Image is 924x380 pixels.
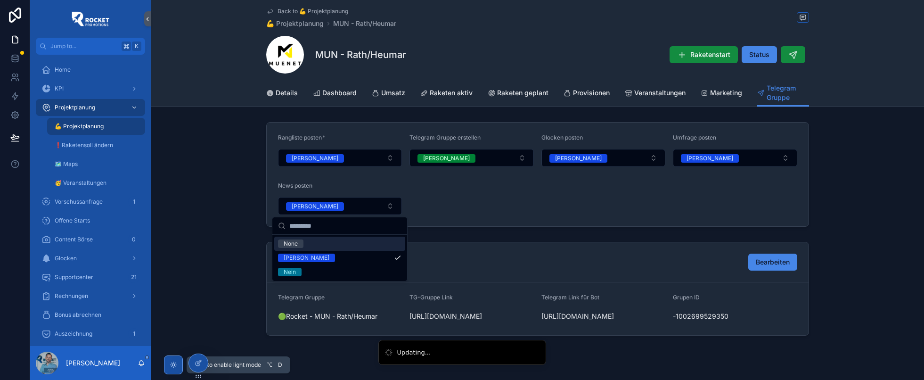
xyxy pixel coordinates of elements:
button: Select Button [278,197,402,215]
span: Rechnungen [55,292,88,300]
span: TG-Gruppe Link [409,294,453,301]
span: Content Börse [55,236,93,243]
h1: MUN - Rath/Heumar [315,48,406,61]
span: Projektplanung [55,104,95,111]
span: Glocken [55,255,77,262]
span: Glocken posten [541,134,583,141]
span: Back to 💪 Projektplanung [278,8,348,15]
span: 🥳 Veranstaltungen [55,179,106,187]
p: [PERSON_NAME] [66,358,120,368]
span: Click to enable light mode [192,361,261,369]
span: [URL][DOMAIN_NAME] [409,312,534,321]
a: Offene Starts [36,212,145,229]
button: Select Button [541,149,666,167]
span: Grupen ID [673,294,700,301]
div: [PERSON_NAME] [284,254,329,262]
a: 🗺 Maps [47,156,145,173]
span: ⌥ [266,361,273,369]
a: MUN - Rath/Heumar [333,19,396,28]
div: None [284,240,298,248]
a: Umsatz [372,84,405,103]
div: [PERSON_NAME] [292,154,338,163]
span: 💪 Projektplanung [55,123,104,130]
span: Umsatz [381,88,405,98]
a: Auszeichnung1 [36,325,145,342]
div: 1 [128,196,139,207]
button: Bearbeiten [748,254,797,271]
a: KPI [36,80,145,97]
span: Raketen aktiv [430,88,473,98]
a: Glocken [36,250,145,267]
div: 21 [128,272,139,283]
button: Select Button [673,149,797,167]
a: Telegram Gruppe [757,80,809,107]
span: Auszeichnung [55,330,92,338]
button: Select Button [409,149,534,167]
img: App logo [72,11,109,26]
div: Updating... [397,348,431,357]
div: [PERSON_NAME] [687,154,733,163]
span: D [276,361,284,369]
span: K [133,42,140,50]
span: [URL][DOMAIN_NAME] [541,312,666,321]
a: Marketing [701,84,742,103]
span: Offene Starts [55,217,90,224]
a: Home [36,61,145,78]
a: ❗️Raketensoll ändern [47,137,145,154]
a: Vorschussanfrage1 [36,193,145,210]
span: Raketenstart [690,50,730,59]
div: Suggestions [272,235,407,281]
a: 💪 Projektplanung [47,118,145,135]
div: scrollable content [30,55,151,346]
span: Raketen geplant [497,88,548,98]
button: Select Button [278,149,402,167]
div: 1 [128,328,139,339]
span: Details [276,88,298,98]
span: Supportcenter [55,273,93,281]
div: Nein [284,268,296,276]
div: 0 [128,234,139,245]
span: Rangliste posten [278,134,322,141]
span: Home [55,66,71,74]
a: Back to 💪 Projektplanung [266,8,348,15]
span: Telegram Gruppe [278,294,325,301]
a: Content Börse0 [36,231,145,248]
span: Vorschussanfrage [55,198,103,206]
button: Status [742,46,777,63]
span: Marketing [710,88,742,98]
span: Bearbeiten [756,257,790,267]
span: News posten [278,182,312,189]
a: Supportcenter21 [36,269,145,286]
div: [PERSON_NAME] [423,154,470,163]
a: Bonus abrechnen [36,306,145,323]
a: 💪 Projektplanung [266,19,324,28]
a: Provisionen [564,84,610,103]
span: Telegram Gruppe erstellen [409,134,481,141]
span: Bonus abrechnen [55,311,101,319]
button: Raketenstart [670,46,738,63]
a: Raketen aktiv [420,84,473,103]
div: [PERSON_NAME] [292,202,338,211]
span: Telegram Link für Bot [541,294,599,301]
a: Details [266,84,298,103]
span: Umfrage posten [673,134,716,141]
button: Jump to...K [36,38,145,55]
span: Provisionen [573,88,610,98]
a: Rechnungen [36,288,145,305]
span: Dashboard [322,88,357,98]
span: -1002699529350 [673,312,797,321]
span: ❗️Raketensoll ändern [55,141,113,149]
div: [PERSON_NAME] [555,154,602,163]
span: Status [749,50,769,59]
a: Dashboard [313,84,357,103]
span: KPI [55,85,64,92]
a: Veranstaltungen [625,84,686,103]
span: Telegram Gruppe [767,83,809,102]
a: 🥳 Veranstaltungen [47,174,145,191]
span: Jump to... [50,42,118,50]
span: 🗺 Maps [55,160,78,168]
span: 🟢Rocket - MUN - Rath/Heumar [278,312,402,321]
span: Veranstaltungen [634,88,686,98]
